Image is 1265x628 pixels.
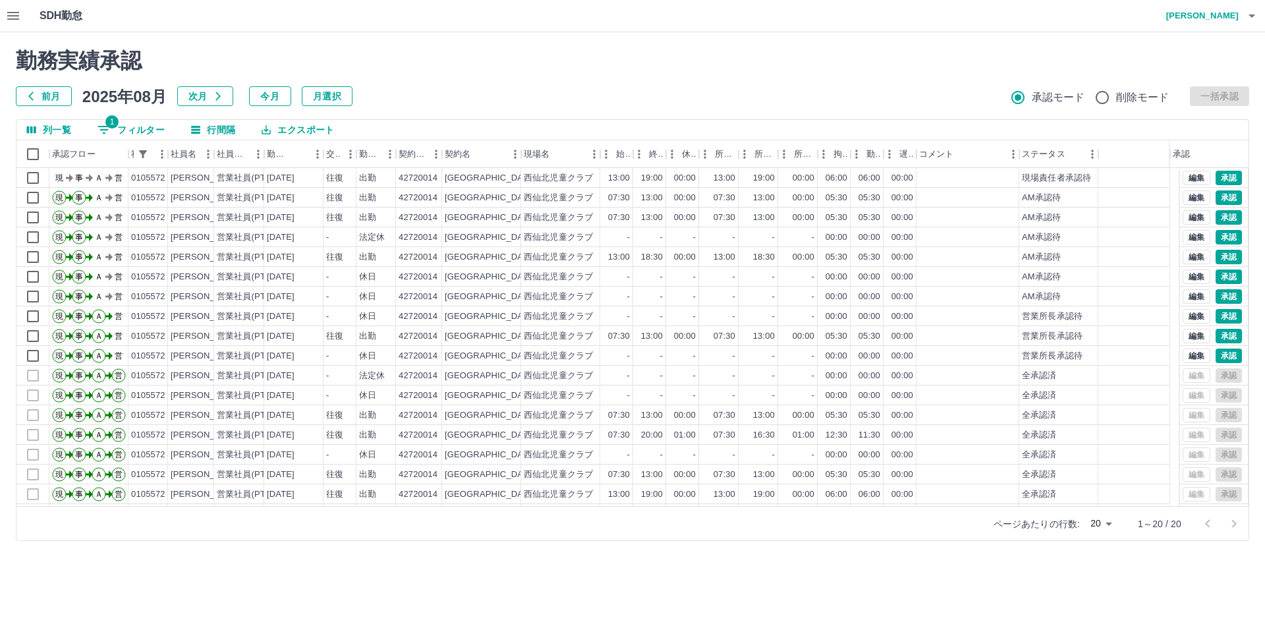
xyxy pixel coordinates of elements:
[919,140,954,168] div: コメント
[399,140,426,168] div: 契約コード
[884,140,916,168] div: 遅刻等
[660,291,663,303] div: -
[1022,231,1061,244] div: AM承認待
[649,140,663,168] div: 終業
[445,140,470,168] div: 契約名
[55,331,63,341] text: 現
[445,172,536,185] div: [GEOGRAPHIC_DATA]
[359,271,376,283] div: 休日
[524,310,593,323] div: 西仙北児童クラブ
[739,140,778,168] div: 所定終業
[858,212,880,224] div: 05:30
[1022,251,1061,264] div: AM承認待
[753,212,775,224] div: 13:00
[1183,289,1210,304] button: 編集
[95,252,103,262] text: Ａ
[16,48,1249,73] h2: 勤務実績承認
[674,192,696,204] div: 00:00
[326,140,341,168] div: 交通費
[1216,210,1242,225] button: 承認
[693,231,696,244] div: -
[52,140,96,168] div: 承認フロー
[267,271,295,283] div: [DATE]
[131,192,165,204] div: 0105572
[49,140,128,168] div: 承認フロー
[55,292,63,301] text: 現
[115,292,123,301] text: 営
[55,213,63,222] text: 現
[359,172,376,185] div: 出勤
[812,271,814,283] div: -
[660,231,663,244] div: -
[812,310,814,323] div: -
[633,140,666,168] div: 終業
[714,330,735,343] div: 07:30
[289,145,308,163] button: ソート
[131,172,165,185] div: 0105572
[326,310,329,323] div: -
[714,212,735,224] div: 07:30
[793,330,814,343] div: 00:00
[608,251,630,264] div: 13:00
[55,193,63,202] text: 現
[524,271,593,283] div: 西仙北児童クラブ
[359,251,376,264] div: 出勤
[75,233,83,242] text: 事
[55,173,63,183] text: 現
[916,140,1019,168] div: コメント
[1216,190,1242,205] button: 承認
[75,193,83,202] text: 事
[793,251,814,264] div: 00:00
[75,331,83,341] text: 事
[627,310,630,323] div: -
[1183,250,1210,264] button: 編集
[866,140,881,168] div: 勤務
[217,172,286,185] div: 営業社員(PT契約)
[1022,271,1061,283] div: AM承認待
[95,193,103,202] text: Ａ
[826,310,847,323] div: 00:00
[1183,349,1210,363] button: 編集
[115,312,123,321] text: 営
[326,212,343,224] div: 往復
[399,271,437,283] div: 42720014
[359,330,376,343] div: 出勤
[75,173,83,183] text: 事
[16,86,72,106] button: 前月
[55,272,63,281] text: 現
[267,140,289,168] div: 勤務日
[326,172,343,185] div: 往復
[524,140,549,168] div: 現場名
[171,350,242,362] div: [PERSON_NAME]
[826,330,847,343] div: 05:30
[326,192,343,204] div: 往復
[826,271,847,283] div: 00:00
[858,310,880,323] div: 00:00
[858,330,880,343] div: 05:30
[505,144,525,164] button: メニュー
[267,231,295,244] div: [DATE]
[1216,230,1242,244] button: 承認
[171,192,242,204] div: [PERSON_NAME]
[399,172,437,185] div: 42720014
[674,212,696,224] div: 00:00
[95,292,103,301] text: Ａ
[778,140,818,168] div: 所定休憩
[128,140,168,168] div: 社員番号
[214,140,264,168] div: 社員区分
[264,140,323,168] div: 勤務日
[826,231,847,244] div: 00:00
[341,144,360,164] button: メニュー
[793,172,814,185] div: 00:00
[75,252,83,262] text: 事
[75,292,83,301] text: 事
[131,271,165,283] div: 0105572
[445,251,536,264] div: [GEOGRAPHIC_DATA]
[171,140,196,168] div: 社員名
[75,272,83,281] text: 事
[812,291,814,303] div: -
[666,140,699,168] div: 休憩
[1183,210,1210,225] button: 編集
[891,310,913,323] div: 00:00
[674,172,696,185] div: 00:00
